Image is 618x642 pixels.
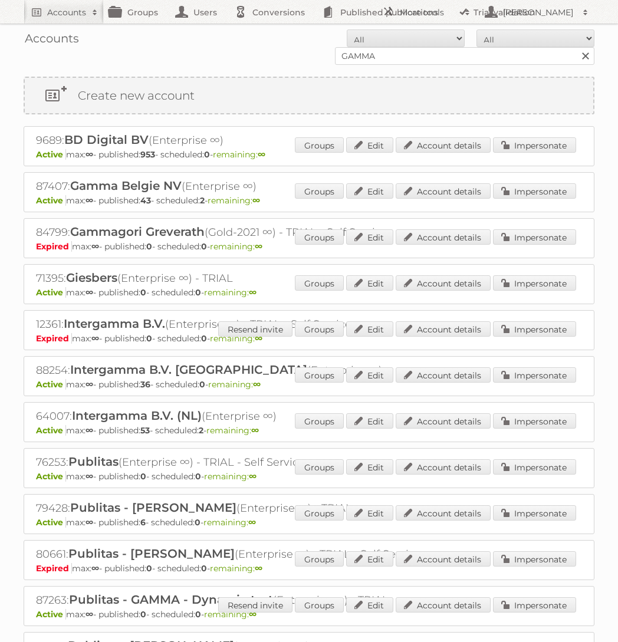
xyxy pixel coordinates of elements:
[396,505,491,521] a: Account details
[66,271,117,285] span: Giesbers
[396,183,491,199] a: Account details
[195,609,201,620] strong: 0
[252,195,260,206] strong: ∞
[396,229,491,245] a: Account details
[258,149,265,160] strong: ∞
[69,592,273,607] span: Publitas - GAMMA - Dynamic test
[218,321,292,337] a: Resend invite
[146,563,152,574] strong: 0
[295,551,344,567] a: Groups
[208,195,260,206] span: remaining:
[493,275,576,291] a: Impersonate
[36,425,66,436] span: Active
[36,517,66,528] span: Active
[396,597,491,613] a: Account details
[255,241,262,252] strong: ∞
[36,149,66,160] span: Active
[203,517,256,528] span: remaining:
[86,609,93,620] strong: ∞
[396,275,491,291] a: Account details
[91,563,99,574] strong: ∞
[201,563,207,574] strong: 0
[86,517,93,528] strong: ∞
[396,321,491,337] a: Account details
[68,455,119,469] span: Publitas
[213,149,265,160] span: remaining:
[346,551,393,567] a: Edit
[91,333,99,344] strong: ∞
[199,425,203,436] strong: 2
[346,275,393,291] a: Edit
[64,133,149,147] span: BD Digital BV
[86,425,93,436] strong: ∞
[201,333,207,344] strong: 0
[140,195,151,206] strong: 43
[200,195,205,206] strong: 2
[204,609,257,620] span: remaining:
[36,133,449,148] h2: 9689: (Enterprise ∞)
[70,501,236,515] span: Publitas - [PERSON_NAME]
[64,317,165,331] span: Intergamma B.V.
[36,471,582,482] p: max: - published: - scheduled: -
[195,471,201,482] strong: 0
[210,241,262,252] span: remaining:
[36,225,449,240] h2: 84799: (Gold-2021 ∞) - TRIAL - Self Service
[199,379,205,390] strong: 0
[295,597,344,613] a: Groups
[295,413,344,429] a: Groups
[146,241,152,252] strong: 0
[36,563,582,574] p: max: - published: - scheduled: -
[36,592,449,608] h2: 87263: (Enterprise ∞) - TRIAL
[86,471,93,482] strong: ∞
[36,471,66,482] span: Active
[36,241,582,252] p: max: - published: - scheduled: -
[36,563,72,574] span: Expired
[36,287,66,298] span: Active
[36,195,582,206] p: max: - published: - scheduled: -
[204,149,210,160] strong: 0
[204,471,257,482] span: remaining:
[140,471,146,482] strong: 0
[210,333,262,344] span: remaining:
[36,333,72,344] span: Expired
[36,241,72,252] span: Expired
[249,287,257,298] strong: ∞
[295,275,344,291] a: Groups
[208,379,261,390] span: remaining:
[295,505,344,521] a: Groups
[206,425,259,436] span: remaining:
[248,517,256,528] strong: ∞
[140,517,146,528] strong: 6
[251,425,259,436] strong: ∞
[36,317,449,332] h2: 12361: (Enterprise ∞) - TRIAL - Self Service
[36,501,449,516] h2: 79428: (Enterprise ∞) - TRIAL
[25,78,593,113] a: Create new account
[493,597,576,613] a: Impersonate
[400,6,459,18] h2: More tools
[36,287,582,298] p: max: - published: - scheduled: -
[396,459,491,475] a: Account details
[295,367,344,383] a: Groups
[195,517,200,528] strong: 0
[493,137,576,153] a: Impersonate
[493,321,576,337] a: Impersonate
[36,195,66,206] span: Active
[493,367,576,383] a: Impersonate
[295,183,344,199] a: Groups
[346,505,393,521] a: Edit
[36,517,582,528] p: max: - published: - scheduled: -
[493,505,576,521] a: Impersonate
[140,287,146,298] strong: 0
[500,6,577,18] h2: [PERSON_NAME]
[253,379,261,390] strong: ∞
[396,551,491,567] a: Account details
[346,229,393,245] a: Edit
[146,333,152,344] strong: 0
[140,425,150,436] strong: 53
[249,471,257,482] strong: ∞
[86,379,93,390] strong: ∞
[36,271,449,286] h2: 71395: (Enterprise ∞) - TRIAL
[68,546,235,561] span: Publitas - [PERSON_NAME]
[210,563,262,574] span: remaining:
[36,333,582,344] p: max: - published: - scheduled: -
